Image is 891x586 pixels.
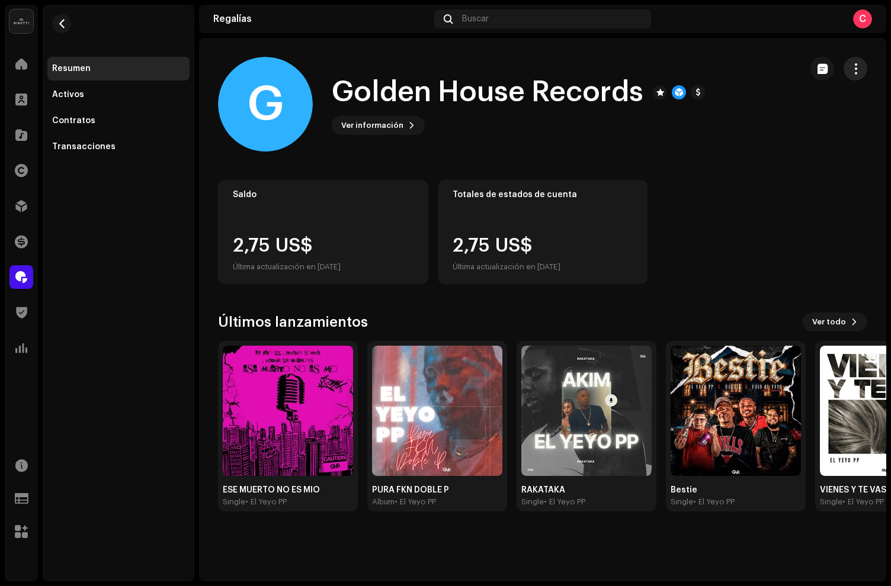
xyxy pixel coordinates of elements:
[47,109,190,133] re-m-nav-item: Contratos
[521,497,544,507] div: Single
[52,116,95,125] div: Contratos
[521,485,652,495] div: RAKATAKA
[233,190,414,199] div: Saldo
[47,83,190,107] re-m-nav-item: Activos
[218,180,428,284] re-o-card-value: Saldo
[372,346,502,476] img: 327a3415-54ec-47bf-b4e1-0a1d8b392a87
[671,346,801,476] img: 11f8d747-79ed-44e3-ab76-1f1738791afd
[438,180,648,284] re-o-card-value: Totales de estados de cuenta
[47,135,190,159] re-m-nav-item: Transacciones
[233,260,341,274] div: Última actualización en [DATE]
[812,310,846,334] span: Ver todo
[223,485,353,495] div: ESE MUERTO NO ES MIO
[820,497,842,507] div: Single
[693,497,735,507] div: • El Yeyo PP
[842,497,884,507] div: • El Yeyo PP
[372,497,395,507] div: Album
[52,64,91,73] div: Resumen
[213,14,430,24] div: Regalías
[395,497,436,507] div: • El Yeyo PP
[671,497,693,507] div: Single
[853,9,872,28] div: C
[372,485,502,495] div: PURA FKN DOBLE P
[462,14,489,24] span: Buscar
[223,346,353,476] img: d89d75a9-6834-4f2f-b322-8b8ce98d7474
[218,313,368,331] h3: Últimos lanzamientos
[341,114,403,137] span: Ver información
[245,497,287,507] div: • El Yeyo PP
[9,9,33,33] img: 02a7c2d3-3c89-4098-b12f-2ff2945c95ee
[453,260,560,274] div: Última actualización en [DATE]
[52,90,84,99] div: Activos
[521,346,652,476] img: a872cd65-e869-47eb-b658-9c31db115e8b
[52,142,116,152] div: Transacciones
[453,190,633,199] div: Totales de estados de cuenta
[332,73,643,111] h1: Golden House Records
[671,485,801,495] div: Bestie
[47,57,190,81] re-m-nav-item: Resumen
[332,116,425,135] button: Ver información
[218,57,313,152] div: G
[803,313,867,331] button: Ver todo
[544,497,585,507] div: • El Yeyo PP
[223,497,245,507] div: Single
